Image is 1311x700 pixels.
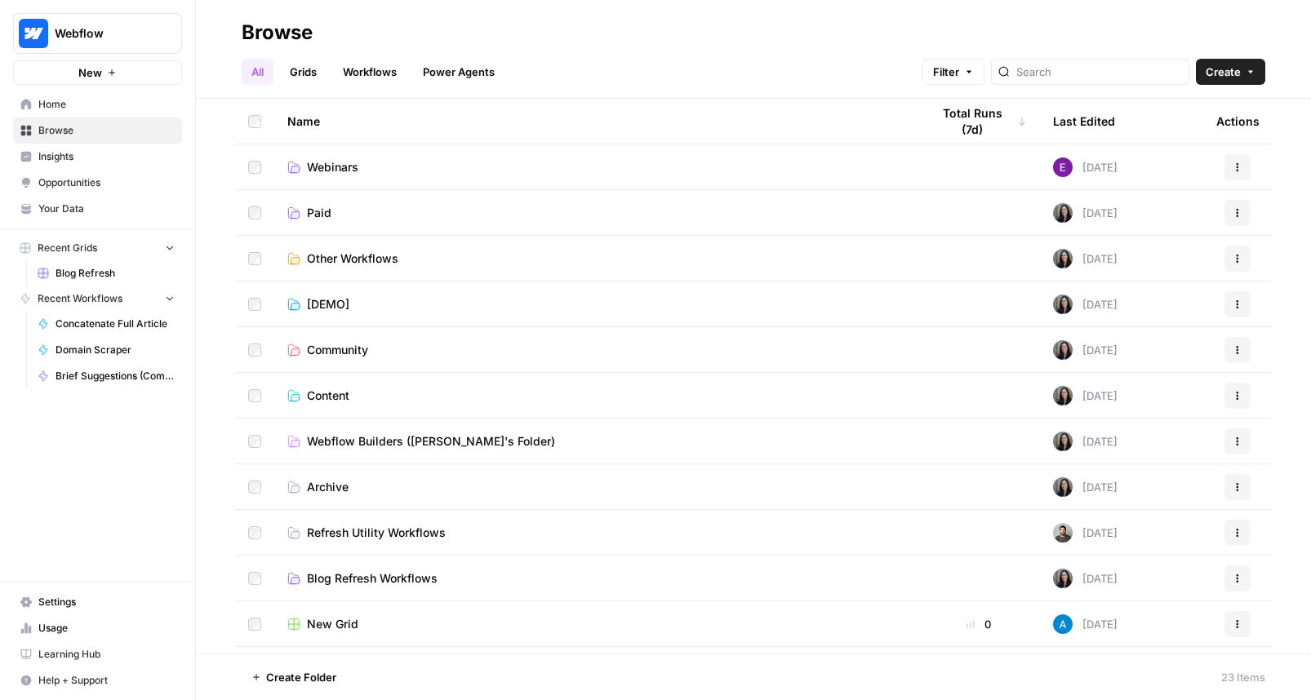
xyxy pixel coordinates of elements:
[30,260,182,286] a: Blog Refresh
[1053,477,1118,497] div: [DATE]
[13,13,182,54] button: Workspace: Webflow
[38,595,175,609] span: Settings
[922,59,984,85] button: Filter
[1196,59,1265,85] button: Create
[287,479,904,495] a: Archive
[287,616,904,632] a: New Grid
[38,241,97,255] span: Recent Grids
[1053,203,1118,223] div: [DATE]
[931,616,1027,632] div: 0
[1206,64,1241,80] span: Create
[1053,386,1118,405] div: [DATE]
[287,570,904,587] a: Blog Refresh Workflows
[1053,569,1118,588] div: [DATE]
[242,59,273,85] a: All
[280,59,327,85] a: Grids
[38,175,175,190] span: Opportunities
[931,99,1027,144] div: Total Runs (7d)
[1053,157,1073,177] img: tb834r7wcu795hwbtepf06oxpmnl
[1216,99,1260,144] div: Actions
[30,311,182,337] a: Concatenate Full Article
[38,202,175,216] span: Your Data
[1053,157,1118,177] div: [DATE]
[56,343,175,357] span: Domain Scraper
[307,616,358,632] span: New Grid
[1053,203,1073,223] img: m6v5pme5aerzgxq12grlte2ge8nl
[307,250,398,267] span: Other Workflows
[30,363,182,389] a: Brief Suggestions (Competitive Gap Analysis)
[413,59,504,85] a: Power Agents
[307,388,349,404] span: Content
[56,369,175,383] span: Brief Suggestions (Competitive Gap Analysis)
[1053,249,1118,268] div: [DATE]
[13,170,182,196] a: Opportunities
[1053,99,1115,144] div: Last Edited
[1053,340,1073,360] img: m6v5pme5aerzgxq12grlte2ge8nl
[13,589,182,615] a: Settings
[19,19,48,48] img: Webflow Logo
[1053,295,1073,314] img: m6v5pme5aerzgxq12grlte2ge8nl
[55,25,153,42] span: Webflow
[13,196,182,222] a: Your Data
[13,117,182,144] a: Browse
[287,205,904,221] a: Paid
[13,641,182,667] a: Learning Hub
[1053,340,1118,360] div: [DATE]
[56,266,175,281] span: Blog Refresh
[287,250,904,267] a: Other Workflows
[56,317,175,331] span: Concatenate Full Article
[30,337,182,363] a: Domain Scraper
[1016,64,1182,80] input: Search
[1221,669,1265,685] div: 23 Items
[307,205,331,221] span: Paid
[287,433,904,450] a: Webflow Builders ([PERSON_NAME]'s Folder)
[1053,432,1118,451] div: [DATE]
[287,159,904,175] a: Webinars
[287,342,904,358] a: Community
[1053,295,1118,314] div: [DATE]
[13,667,182,693] button: Help + Support
[13,60,182,85] button: New
[1053,569,1073,588] img: m6v5pme5aerzgxq12grlte2ge8nl
[1053,249,1073,268] img: m6v5pme5aerzgxq12grlte2ge8nl
[38,149,175,164] span: Insights
[1053,477,1073,497] img: m6v5pme5aerzgxq12grlte2ge8nl
[242,20,313,46] div: Browse
[13,236,182,260] button: Recent Grids
[242,664,346,690] button: Create Folder
[38,647,175,662] span: Learning Hub
[38,123,175,138] span: Browse
[1053,523,1073,543] img: 16hj2zu27bdcdvv6x26f6v9ttfr9
[266,669,336,685] span: Create Folder
[307,433,555,450] span: Webflow Builders ([PERSON_NAME]'s Folder)
[78,64,102,81] span: New
[287,388,904,404] a: Content
[1053,614,1118,634] div: [DATE]
[333,59,407,85] a: Workflows
[13,144,182,170] a: Insights
[307,479,349,495] span: Archive
[1053,386,1073,405] img: m6v5pme5aerzgxq12grlte2ge8nl
[1053,432,1073,451] img: m6v5pme5aerzgxq12grlte2ge8nl
[287,296,904,312] a: [DEMO]
[38,97,175,112] span: Home
[287,99,904,144] div: Name
[13,91,182,117] a: Home
[307,296,349,312] span: [DEMO]
[1053,523,1118,543] div: [DATE]
[307,525,446,541] span: Refresh Utility Workflows
[307,342,368,358] span: Community
[13,615,182,641] a: Usage
[307,159,358,175] span: Webinars
[38,673,175,688] span: Help + Support
[13,286,182,311] button: Recent Workflows
[38,291,122,306] span: Recent Workflows
[933,64,959,80] span: Filter
[1053,614,1073,634] img: o3cqybgnmipr355j8nz4zpq1mc6x
[38,621,175,636] span: Usage
[307,570,438,587] span: Blog Refresh Workflows
[287,525,904,541] a: Refresh Utility Workflows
